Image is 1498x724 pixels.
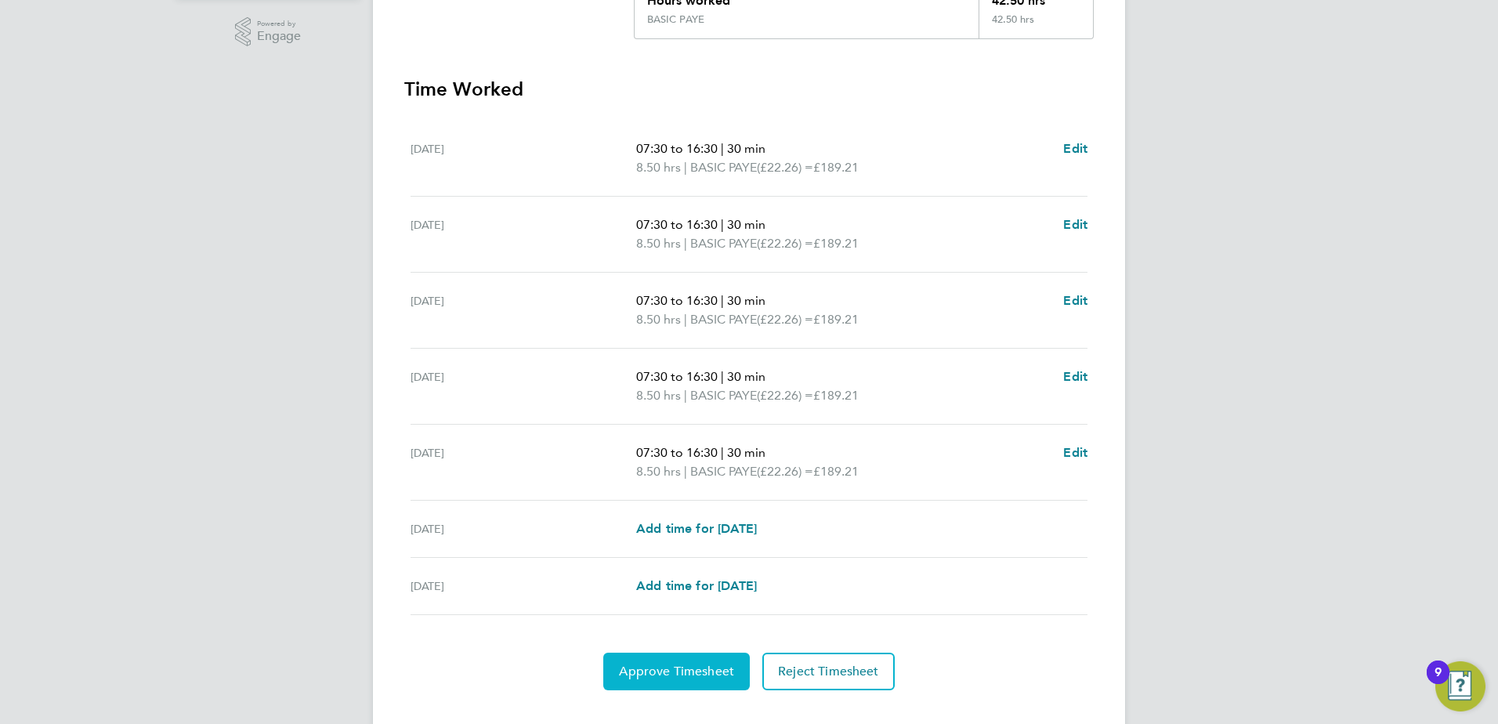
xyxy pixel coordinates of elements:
[979,13,1093,38] div: 42.50 hrs
[636,217,718,232] span: 07:30 to 16:30
[1063,215,1087,234] a: Edit
[603,653,750,690] button: Approve Timesheet
[1435,672,1442,693] div: 9
[636,160,681,175] span: 8.50 hrs
[813,388,859,403] span: £189.21
[1063,139,1087,158] a: Edit
[684,464,687,479] span: |
[636,141,718,156] span: 07:30 to 16:30
[1063,445,1087,460] span: Edit
[636,369,718,384] span: 07:30 to 16:30
[690,234,757,253] span: BASIC PAYE
[1063,293,1087,308] span: Edit
[411,443,636,481] div: [DATE]
[690,310,757,329] span: BASIC PAYE
[257,30,301,43] span: Engage
[757,236,813,251] span: (£22.26) =
[727,217,765,232] span: 30 min
[1063,141,1087,156] span: Edit
[721,141,724,156] span: |
[727,445,765,460] span: 30 min
[411,577,636,595] div: [DATE]
[1063,367,1087,386] a: Edit
[1063,291,1087,310] a: Edit
[757,312,813,327] span: (£22.26) =
[636,577,757,595] a: Add time for [DATE]
[1435,661,1485,711] button: Open Resource Center, 9 new notifications
[636,236,681,251] span: 8.50 hrs
[757,464,813,479] span: (£22.26) =
[411,139,636,177] div: [DATE]
[778,664,879,679] span: Reject Timesheet
[727,141,765,156] span: 30 min
[411,367,636,405] div: [DATE]
[721,293,724,308] span: |
[727,369,765,384] span: 30 min
[404,77,1094,102] h3: Time Worked
[813,464,859,479] span: £189.21
[690,158,757,177] span: BASIC PAYE
[619,664,734,679] span: Approve Timesheet
[636,445,718,460] span: 07:30 to 16:30
[636,519,757,538] a: Add time for [DATE]
[684,160,687,175] span: |
[757,388,813,403] span: (£22.26) =
[684,236,687,251] span: |
[684,312,687,327] span: |
[636,388,681,403] span: 8.50 hrs
[684,388,687,403] span: |
[690,462,757,481] span: BASIC PAYE
[636,578,757,593] span: Add time for [DATE]
[411,215,636,253] div: [DATE]
[411,291,636,329] div: [DATE]
[762,653,895,690] button: Reject Timesheet
[636,521,757,536] span: Add time for [DATE]
[721,369,724,384] span: |
[721,445,724,460] span: |
[813,312,859,327] span: £189.21
[1063,369,1087,384] span: Edit
[727,293,765,308] span: 30 min
[257,17,301,31] span: Powered by
[1063,443,1087,462] a: Edit
[1063,217,1087,232] span: Edit
[813,236,859,251] span: £189.21
[647,13,704,26] div: BASIC PAYE
[411,519,636,538] div: [DATE]
[636,312,681,327] span: 8.50 hrs
[690,386,757,405] span: BASIC PAYE
[636,293,718,308] span: 07:30 to 16:30
[235,17,302,47] a: Powered byEngage
[636,464,681,479] span: 8.50 hrs
[813,160,859,175] span: £189.21
[757,160,813,175] span: (£22.26) =
[721,217,724,232] span: |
